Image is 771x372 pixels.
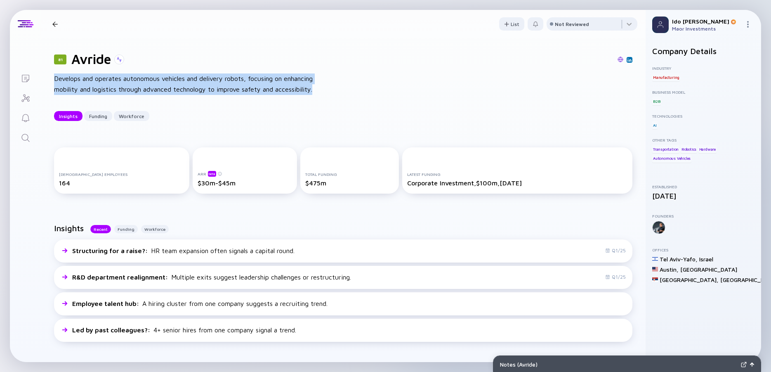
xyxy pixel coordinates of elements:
img: Avride Linkedin Page [627,58,632,62]
span: Employee talent hub : [72,300,141,307]
a: Investor Map [10,88,41,107]
div: Tel Aviv-Yafo , [660,256,698,263]
div: Founders [652,213,754,218]
div: Q1/25 [605,247,626,254]
div: $475m [305,179,394,187]
div: ARR [198,171,292,177]
div: Develops and operates autonomous vehicles and delivery robots, focusing on enhancing mobility and... [54,73,318,95]
div: Manufacturing [652,73,680,81]
span: Structuring for a raise? : [72,247,149,254]
div: [DEMOGRAPHIC_DATA] Employees [59,172,184,177]
a: Search [10,127,41,147]
button: List [499,17,524,31]
div: A hiring cluster from one company suggests a recruiting trend. [72,300,328,307]
div: Total Funding [305,172,394,177]
div: Multiple exits suggest leadership challenges or restructuring. [72,273,351,281]
button: Funding [114,225,138,233]
span: R&D department realignment : [72,273,170,281]
div: HR team expansion often signals a capital round. [72,247,295,254]
div: [DATE] [652,192,754,200]
div: Established [652,184,754,189]
div: Workforce [114,110,149,123]
div: Austin , [660,266,679,273]
button: Workforce [114,111,149,121]
div: B2B [652,97,661,105]
div: Technologies [652,114,754,118]
span: Led by past colleagues? : [72,326,152,334]
div: Latest Funding [407,172,627,177]
h2: Insights [54,223,84,233]
div: Other Tags [652,137,754,142]
div: 4+ senior hires from one company signal a trend. [72,326,296,334]
div: beta [208,171,216,177]
div: Insights [54,110,83,123]
img: Serbia Flag [652,277,658,282]
div: [GEOGRAPHIC_DATA] [680,266,737,273]
div: Hardware [698,145,717,153]
button: Workforce [141,225,169,233]
div: Notes ( Avride ) [500,361,738,368]
h2: Company Details [652,46,754,56]
div: Offices [652,247,754,252]
div: [GEOGRAPHIC_DATA] , [660,276,719,283]
div: Not Reviewed [555,21,589,27]
div: Business Model [652,90,754,95]
div: Maor Investments [672,26,741,32]
div: Transportation [652,145,679,153]
div: $30m-$45m [198,179,292,187]
div: Autonomous Vehicles [652,154,691,163]
img: Menu [745,21,751,28]
div: AI [652,121,658,129]
img: Avride Website [618,57,623,62]
a: Lists [10,68,41,88]
div: Q1/25 [605,274,626,280]
div: Industry [652,66,754,71]
button: Recent [90,225,111,233]
div: List [499,18,524,31]
div: Corporate Investment, $100m, [DATE] [407,179,627,187]
div: Funding [84,110,112,123]
div: 164 [59,179,184,187]
h1: Avride [71,51,111,67]
img: Expand Notes [741,362,747,367]
img: Open Notes [750,363,754,367]
a: Reminders [10,107,41,127]
img: United States Flag [652,266,658,272]
div: Israel [699,256,713,263]
button: Funding [84,111,112,121]
div: Ido [PERSON_NAME] [672,18,741,25]
div: Robotics [681,145,697,153]
img: Israel Flag [652,256,658,262]
img: Profile Picture [652,17,669,33]
button: Insights [54,111,83,121]
div: 81 [54,54,66,64]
